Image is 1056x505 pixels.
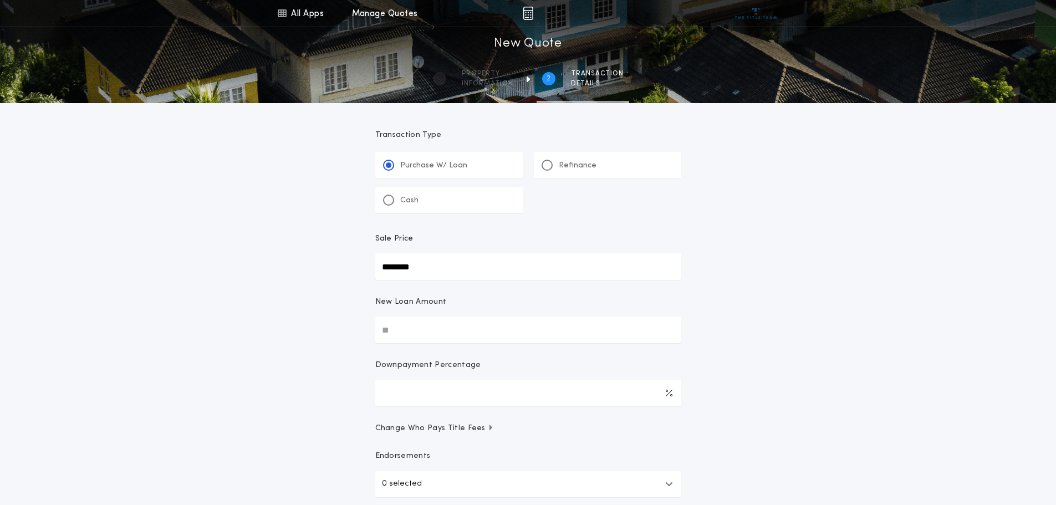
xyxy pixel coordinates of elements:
[375,423,494,434] span: Change Who Pays Title Fees
[547,74,550,83] h2: 2
[375,130,681,141] p: Transaction Type
[375,451,681,462] p: Endorsements
[559,160,596,171] p: Refinance
[375,380,681,406] input: Downpayment Percentage
[375,423,681,434] button: Change Who Pays Title Fees
[375,233,414,244] p: Sale Price
[462,69,513,78] span: Property
[382,477,422,491] p: 0 selected
[735,8,777,19] img: vs-icon
[571,69,624,78] span: Transaction
[494,35,562,53] h1: New Quote
[375,297,447,308] p: New Loan Amount
[400,195,419,206] p: Cash
[375,317,681,343] input: New Loan Amount
[400,160,467,171] p: Purchase W/ Loan
[462,79,513,88] span: information
[523,7,533,20] img: img
[375,253,681,280] input: Sale Price
[375,471,681,497] button: 0 selected
[375,360,481,371] p: Downpayment Percentage
[571,79,624,88] span: details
